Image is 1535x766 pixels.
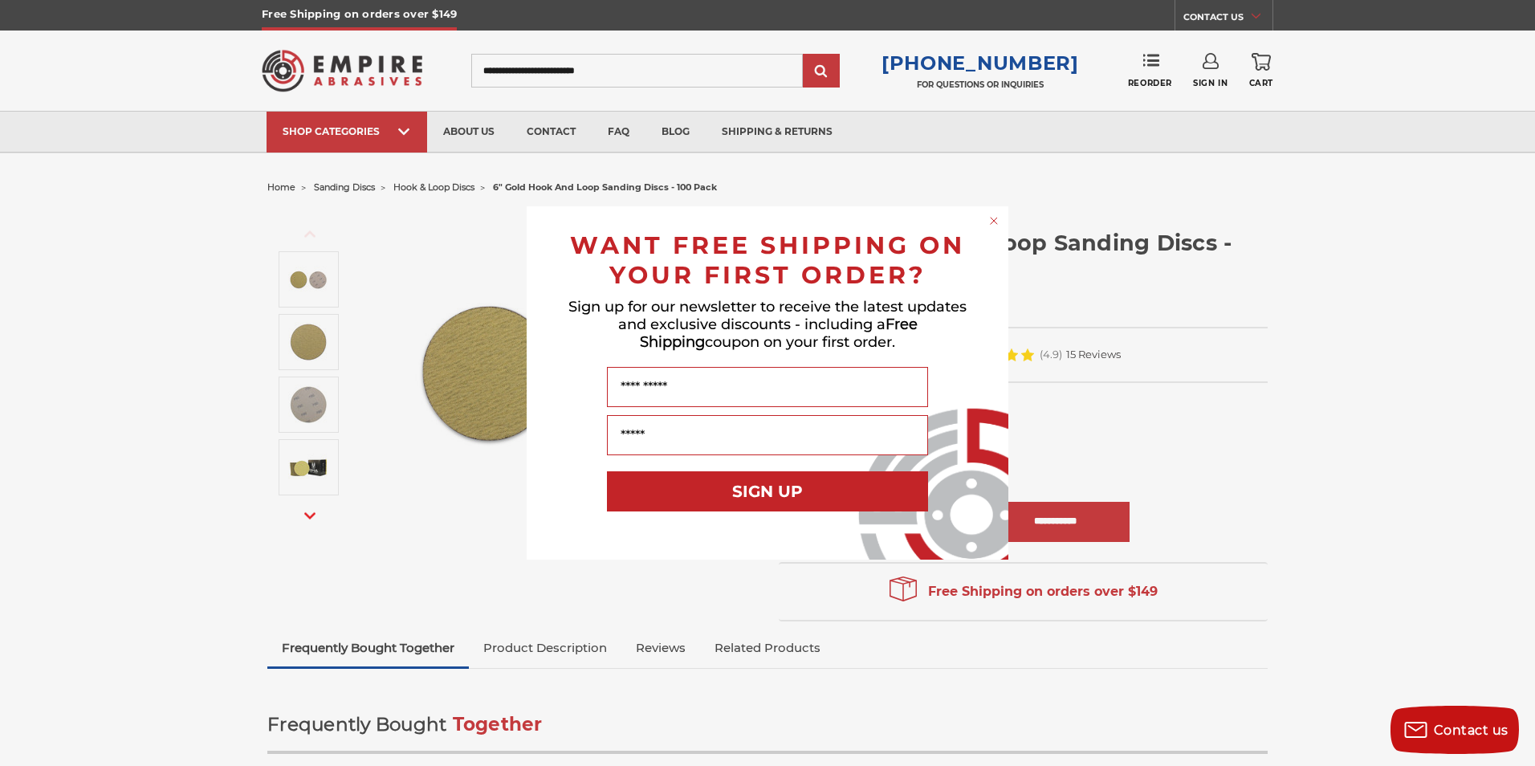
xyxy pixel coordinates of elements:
[986,213,1002,229] button: Close dialog
[607,471,928,511] button: SIGN UP
[1434,723,1509,738] span: Contact us
[640,316,918,351] span: Free Shipping
[570,230,965,290] span: WANT FREE SHIPPING ON YOUR FIRST ORDER?
[568,298,967,351] span: Sign up for our newsletter to receive the latest updates and exclusive discounts - including a co...
[1390,706,1519,754] button: Contact us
